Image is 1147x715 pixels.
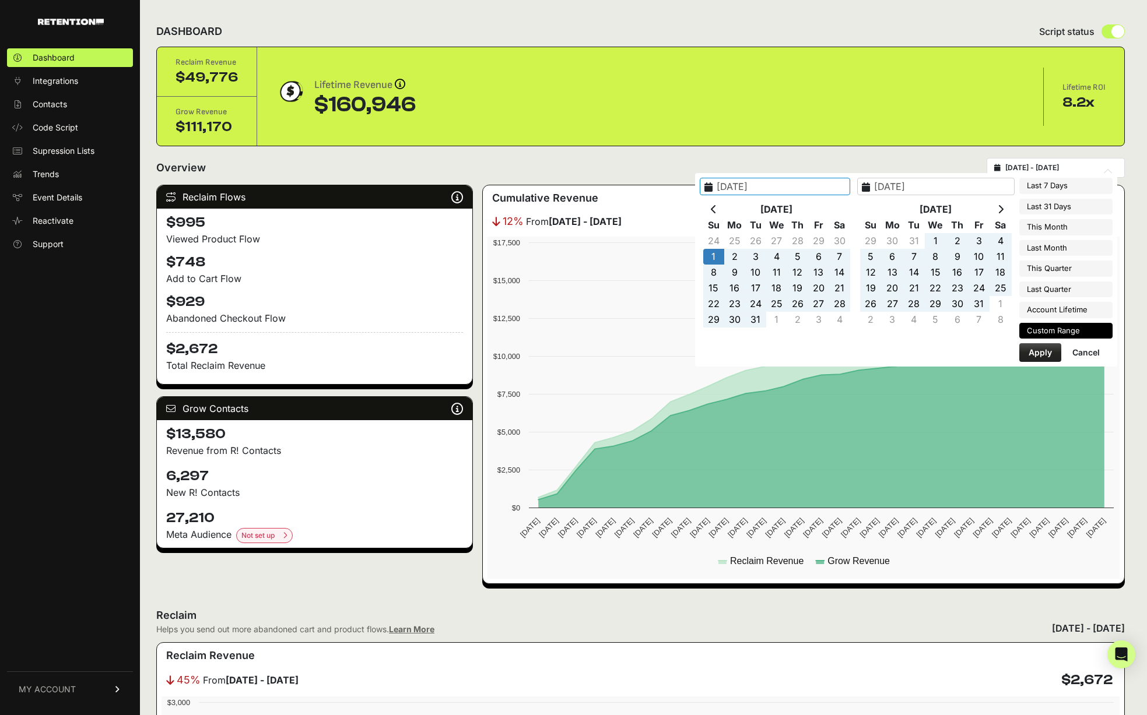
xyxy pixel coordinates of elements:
td: 3 [968,233,990,249]
a: Contacts [7,95,133,114]
td: 29 [860,233,882,249]
span: Integrations [33,75,78,87]
td: 7 [829,249,850,265]
td: 2 [860,312,882,327]
td: 27 [808,296,829,312]
td: 9 [946,249,968,265]
span: Support [33,238,64,250]
td: 22 [703,296,724,312]
th: Tu [903,217,925,233]
td: 17 [968,265,990,280]
td: 30 [882,233,903,249]
th: Th [946,217,968,233]
button: Cancel [1063,343,1109,362]
td: 6 [946,312,968,327]
a: Event Details [7,188,133,207]
td: 7 [903,249,925,265]
td: 4 [766,249,787,265]
span: Event Details [33,192,82,203]
li: This Quarter [1019,260,1113,277]
td: 31 [968,296,990,312]
td: 24 [745,296,766,312]
td: 10 [745,265,766,280]
th: Tu [745,217,766,233]
td: 26 [787,296,808,312]
span: Dashboard [33,52,75,64]
td: 21 [903,280,925,296]
td: 4 [903,312,925,327]
td: 24 [703,233,724,249]
li: Custom Range [1019,323,1113,339]
span: Code Script [33,122,78,133]
td: 3 [745,249,766,265]
td: 1 [703,249,724,265]
span: Contacts [33,98,67,110]
td: 3 [808,312,829,327]
a: MY ACCOUNT [7,671,133,707]
td: 5 [925,312,946,327]
th: [DATE] [724,202,829,217]
th: Mo [882,217,903,233]
td: 12 [860,265,882,280]
div: Open Intercom Messenger [1107,640,1135,668]
td: 4 [990,233,1011,249]
td: 8 [703,265,724,280]
th: Su [860,217,882,233]
th: Mo [724,217,745,233]
li: Account Lifetime [1019,302,1113,318]
td: 2 [724,249,745,265]
th: Fr [808,217,829,233]
td: 20 [808,280,829,296]
span: Supression Lists [33,145,94,157]
td: 26 [745,233,766,249]
th: Su [703,217,724,233]
th: Sa [990,217,1011,233]
td: 4 [829,312,850,327]
td: 9 [724,265,745,280]
th: [DATE] [882,202,990,217]
td: 31 [903,233,925,249]
td: 5 [787,249,808,265]
td: 11 [990,249,1011,265]
td: 8 [925,249,946,265]
td: 13 [882,265,903,280]
td: 28 [829,296,850,312]
td: 14 [829,265,850,280]
td: 17 [745,280,766,296]
td: 12 [787,265,808,280]
td: 2 [787,312,808,327]
td: 25 [766,296,787,312]
td: 19 [860,280,882,296]
span: MY ACCOUNT [19,684,76,695]
td: 16 [724,280,745,296]
td: 28 [903,296,925,312]
td: 19 [787,280,808,296]
td: 29 [703,312,724,327]
td: 1 [990,296,1011,312]
td: 27 [882,296,903,312]
td: 15 [925,265,946,280]
li: Last Quarter [1019,281,1113,298]
td: 6 [808,249,829,265]
th: Fr [968,217,990,233]
td: 26 [860,296,882,312]
th: We [925,217,946,233]
a: Integrations [7,72,133,90]
td: 8 [990,312,1011,327]
td: 16 [946,265,968,280]
td: 23 [724,296,745,312]
td: 20 [882,280,903,296]
td: 10 [968,249,990,265]
a: Trends [7,165,133,184]
li: Last 7 Days [1019,178,1113,194]
td: 18 [766,280,787,296]
button: Apply [1019,343,1061,362]
a: Code Script [7,118,133,137]
td: 29 [925,296,946,312]
td: 15 [703,280,724,296]
a: Reactivate [7,212,133,230]
td: 28 [787,233,808,249]
span: Trends [33,168,59,180]
span: Reactivate [33,215,73,227]
td: 25 [990,280,1011,296]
